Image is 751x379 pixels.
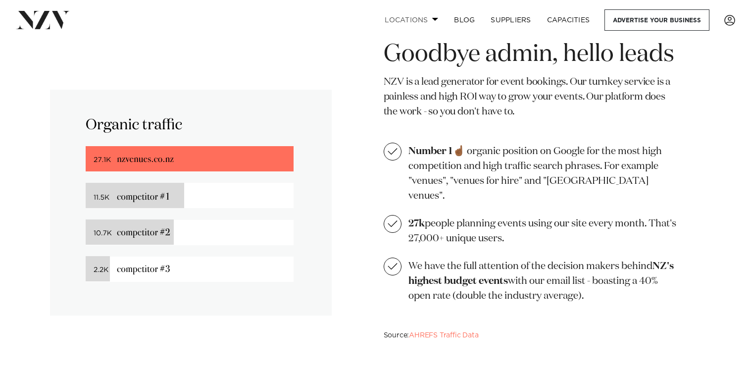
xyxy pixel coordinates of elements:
img: nzv-logo.png [16,11,70,29]
strong: Number 1 [408,146,452,156]
p: NZV is a lead generator for event bookings. Our turnkey service is a painless and high ROI way to... [384,74,681,119]
li: ☝🏾 organic position on Google for the most high competition and high traffic search phrases. For ... [384,143,681,203]
a: BLOG [446,9,483,31]
a: Advertise your business [604,9,709,31]
small: Source: [384,332,479,339]
a: Capacities [539,9,598,31]
img: organic-traffic.svg [50,90,332,316]
h2: Goodbye admin, hello leads [384,39,681,70]
a: Locations [377,9,446,31]
strong: 27k [408,218,425,228]
strong: NZ's highest budget events [408,261,674,286]
a: SUPPLIERS [483,9,539,31]
li: We have the full attention of the decision makers behind with our email list - boasting a 40% ope... [384,258,681,303]
a: AHREFS Traffic Data [409,332,478,339]
li: people planning events using our site every month. That's 27,000+ unique users. [384,215,681,246]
